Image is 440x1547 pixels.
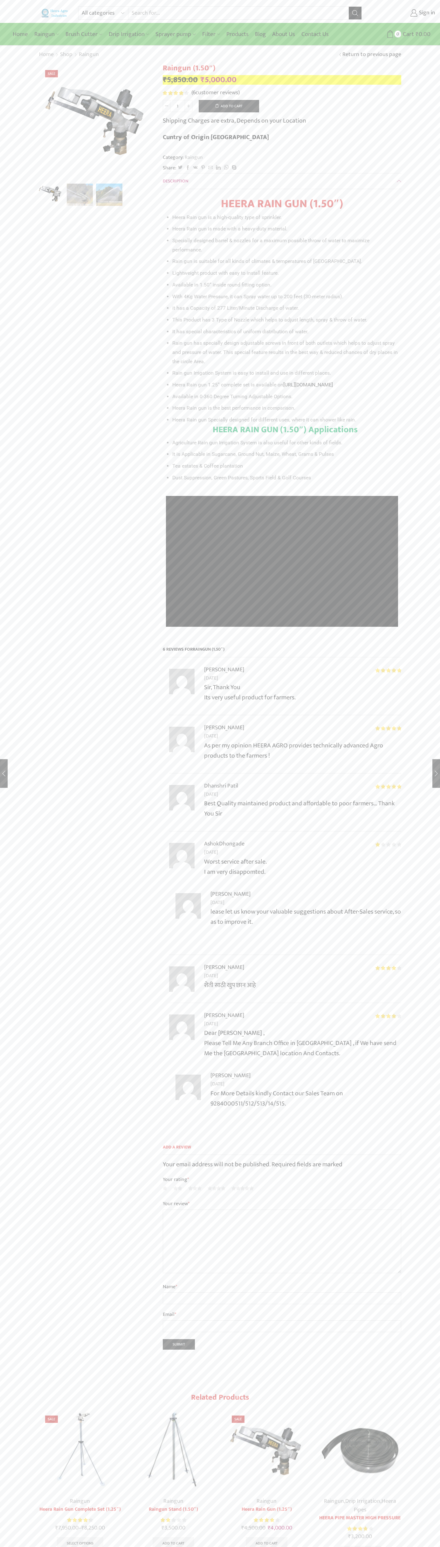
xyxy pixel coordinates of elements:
a: Contact Us [298,27,332,42]
bdi: 3,200.00 [348,1532,372,1541]
span: ₹ [268,1523,271,1533]
h2: 6 reviews for [163,646,401,657]
a: Shop [60,51,73,59]
li: Specially designed barrel & nozzles for a maximum possible throw of water to maximize performance. [172,236,398,254]
a: 4 of 5 stars [208,1185,225,1192]
a: p1 [67,181,93,208]
div: , , [319,1497,402,1514]
a: About Us [269,27,298,42]
a: Filter [199,27,223,42]
span: 6 [193,88,196,97]
span: 6 [163,91,190,95]
div: Rated 5 out of 5 [375,784,401,789]
div: Rated 5 out of 5 [375,726,401,731]
label: Your rating [163,1176,401,1183]
strong: [PERSON_NAME] [204,665,244,674]
span: Sign in [417,9,435,17]
li: This Product has 3 Type of Nozzle which helps to adjust length, spray & throw of water. [172,315,398,325]
span: Rated out of 5 [254,1517,274,1523]
li: Available in 0-360 Degree Turning Adjustable Options. [172,392,398,401]
bdi: 5,850.00 [163,73,198,86]
a: Raingun [324,1496,344,1506]
li: Rain gun has specially design adjustable screws in front of both outlets which helps to adjust sp... [172,339,398,366]
a: Drip Irrigation [345,1496,380,1506]
time: [DATE] [204,1020,401,1028]
span: Sale [45,70,58,77]
span: Rated out of 5 [375,842,381,847]
bdi: 8,250.00 [81,1523,105,1533]
label: Your review [163,1200,401,1208]
a: Raingun [163,1496,183,1506]
div: Rated 1 out of 5 [375,842,401,847]
span: Share: [163,164,176,172]
div: Rated 4 out of 5 [375,966,401,970]
a: Raingun [257,1496,277,1506]
time: [DATE] [204,972,401,980]
bdi: 7,950.00 [55,1523,79,1533]
a: 2 of 5 stars [173,1185,182,1192]
a: (6customer reviews) [191,89,240,97]
nav: Breadcrumb [39,51,99,59]
p: lease let us know your valuable suggestions about After-Sales service, so as to improve it. [210,907,401,927]
span: Rated out of 5 [67,1517,90,1523]
li: Heera Rain gun is the best performance in comparison. [172,404,398,413]
a: Drip Irrigation [106,27,152,42]
div: Rated 4.38 out of 5 [67,1517,93,1523]
a: Raingun [70,1496,90,1506]
p: Sir, Thank You Its very useful product for farmers. [204,682,401,703]
time: [DATE] [204,790,401,799]
a: 0 Cart ₹0.00 [368,28,430,40]
span: Add a review [163,1144,401,1155]
span: – [39,1524,121,1532]
bdi: 4,500.00 [241,1523,265,1533]
li: Rain gun is suitable for all kinds of climates & temperatures of [GEOGRAPHIC_DATA]. [172,257,398,266]
span: ₹ [348,1532,351,1541]
li: Heera Rain gun Specially designed for different uses, where it can shower like rain. [172,415,398,435]
div: Rated 4.00 out of 5 [254,1517,279,1523]
h1: Raingun (1.50″) [163,64,401,73]
bdi: 5,000.00 [201,73,237,86]
span: Rated out of 5 [347,1525,367,1532]
a: p2 [96,181,122,208]
bdi: 0.00 [416,29,430,39]
a: Raingun [31,27,62,42]
span: ₹ [201,73,205,86]
b: Cuntry of Origin [GEOGRAPHIC_DATA] [163,132,269,143]
span: Your email address will not be published. Required fields are marked [163,1159,342,1170]
span: Rated out of 5 [375,784,401,789]
strong: AshokDhongade [204,839,244,848]
div: Rated 4.00 out of 5 [163,91,189,95]
a: Heera Pipes [354,1496,396,1515]
span: Raingun (1.50″) [193,646,224,653]
time: [DATE] [210,1080,401,1088]
a: HEERA PIPE MASTER HIGH PRESSURE [319,1514,402,1522]
a: Description [163,173,401,189]
li: Lightweight product with easy to install feature. [172,269,398,278]
p: Dear [PERSON_NAME] , Please Tell Me Any Branch Office in [GEOGRAPHIC_DATA] , if We have send Me t... [204,1028,401,1058]
span: ₹ [55,1523,58,1533]
img: Heera Raingun 1.50 [225,1409,308,1492]
li: Agriculture Rain gun Irrigation System is also useful for other kinds of fields. [172,438,398,448]
img: Heera Flex Pipe [319,1409,402,1492]
li: It has special characteristics of uniform distribution of water. [172,327,398,336]
label: Name [163,1283,401,1291]
img: Heera Raingun 1.50 [37,180,64,207]
span: Rated out of 5 [375,668,401,673]
span: Sale [45,1416,58,1423]
div: 1 / 3 [39,64,153,178]
span: Rated out of 5 based on customer ratings [163,91,183,95]
a: Raingun [184,153,203,161]
span: ₹ [162,1523,164,1533]
time: [DATE] [204,732,401,740]
span: ₹ [416,29,419,39]
p: शेती साठी खुप छान आहे [204,980,401,990]
li: it has a Capacity of 277 Liter/Minute Discharge of water. [172,304,398,313]
time: [DATE] [210,899,401,907]
input: Submit [163,1339,195,1350]
a: Heera Rain Gun Complete Set (1.25″) [39,1506,121,1513]
a: Brush Cutter [62,27,105,42]
p: Best Quality maintained product and affordable to poor farmers… Thank You Sir [204,798,401,819]
button: Add to cart [199,100,259,113]
li: 1 / 3 [37,181,64,207]
a: Return to previous page [342,51,401,59]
